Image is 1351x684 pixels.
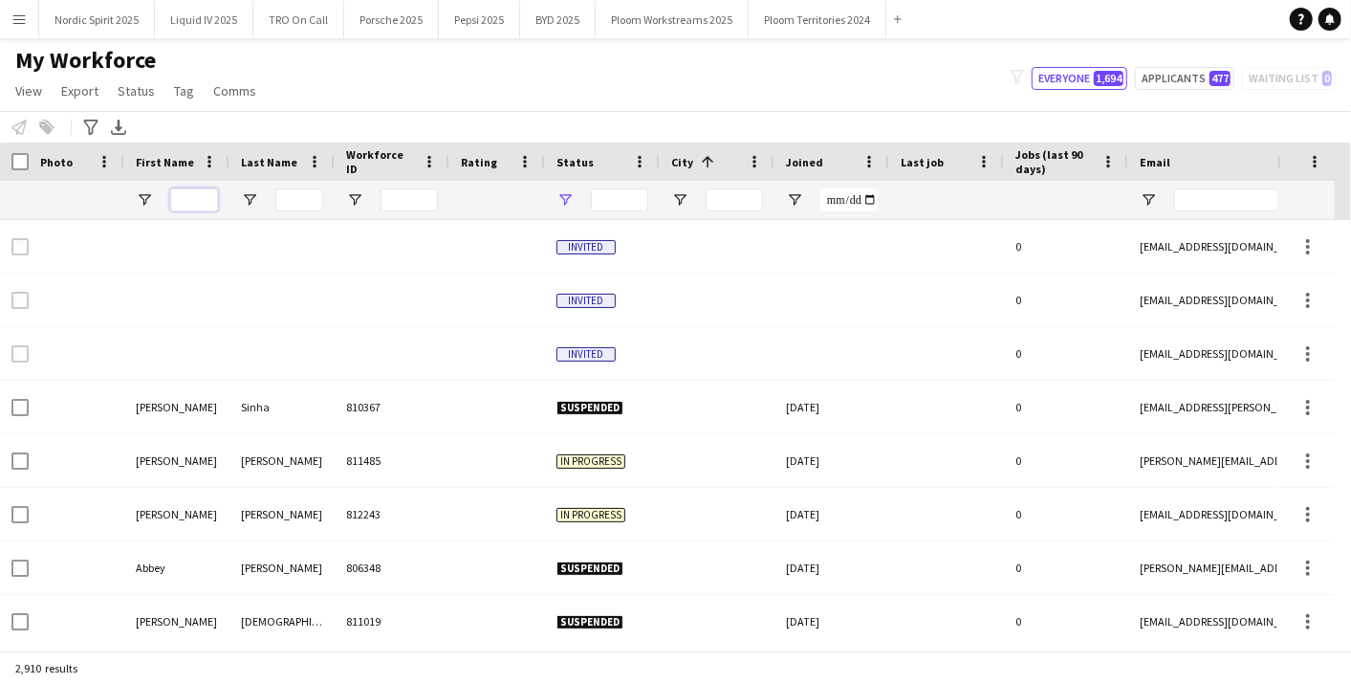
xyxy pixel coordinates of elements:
[1004,327,1128,380] div: 0
[820,188,878,211] input: Joined Filter Input
[174,82,194,99] span: Tag
[1209,71,1231,86] span: 477
[1004,381,1128,433] div: 0
[556,615,623,629] span: Suspended
[107,116,130,139] app-action-btn: Export XLSX
[166,78,202,103] a: Tag
[1094,71,1123,86] span: 1,694
[1015,147,1094,176] span: Jobs (last 90 days)
[229,488,335,541] div: [PERSON_NAME]
[11,345,29,363] input: Row Selection is disabled for this row (unchecked)
[335,488,449,541] div: 812243
[556,401,623,415] span: Suspended
[556,240,616,254] span: Invited
[335,381,449,433] div: 810367
[11,238,29,255] input: Row Selection is disabled for this row (unchecked)
[275,188,323,211] input: Last Name Filter Input
[1004,595,1128,648] div: 0
[241,191,258,209] button: Open Filter Menu
[155,1,253,38] button: Liquid IV 2025
[461,155,497,169] span: Rating
[671,155,693,169] span: City
[229,541,335,594] div: [PERSON_NAME]
[749,1,886,38] button: Ploom Territories 2024
[136,191,153,209] button: Open Filter Menu
[136,155,194,169] span: First Name
[15,46,156,75] span: My Workforce
[229,381,335,433] div: Sinha
[556,191,574,209] button: Open Filter Menu
[1004,274,1128,326] div: 0
[110,78,163,103] a: Status
[39,1,155,38] button: Nordic Spirit 2025
[15,82,42,99] span: View
[40,155,73,169] span: Photo
[774,488,889,541] div: [DATE]
[229,434,335,487] div: [PERSON_NAME]
[520,1,596,38] button: BYD 2025
[170,188,218,211] input: First Name Filter Input
[556,508,625,522] span: In progress
[241,155,297,169] span: Last Name
[439,1,520,38] button: Pepsi 2025
[344,1,439,38] button: Porsche 2025
[381,188,438,211] input: Workforce ID Filter Input
[213,82,256,99] span: Comms
[556,294,616,308] span: Invited
[1004,488,1128,541] div: 0
[335,541,449,594] div: 806348
[124,541,229,594] div: Abbey
[335,434,449,487] div: 811485
[124,488,229,541] div: [PERSON_NAME]
[706,188,763,211] input: City Filter Input
[54,78,106,103] a: Export
[206,78,264,103] a: Comms
[229,595,335,648] div: [DEMOGRAPHIC_DATA][PERSON_NAME]
[8,78,50,103] a: View
[556,454,625,469] span: In progress
[596,1,749,38] button: Ploom Workstreams 2025
[1004,541,1128,594] div: 0
[346,191,363,209] button: Open Filter Menu
[124,595,229,648] div: [PERSON_NAME]
[901,155,944,169] span: Last job
[786,155,823,169] span: Joined
[591,188,648,211] input: Status Filter Input
[1140,191,1157,209] button: Open Filter Menu
[335,595,449,648] div: 811019
[1135,67,1234,90] button: Applicants477
[556,155,594,169] span: Status
[556,347,616,362] span: Invited
[774,434,889,487] div: [DATE]
[671,191,688,209] button: Open Filter Menu
[556,562,623,576] span: Suspended
[774,381,889,433] div: [DATE]
[61,82,98,99] span: Export
[774,595,889,648] div: [DATE]
[124,434,229,487] div: [PERSON_NAME]
[11,292,29,309] input: Row Selection is disabled for this row (unchecked)
[118,82,155,99] span: Status
[1004,434,1128,487] div: 0
[1004,220,1128,273] div: 0
[346,147,415,176] span: Workforce ID
[1140,155,1170,169] span: Email
[124,381,229,433] div: [PERSON_NAME]
[774,541,889,594] div: [DATE]
[1032,67,1127,90] button: Everyone1,694
[79,116,102,139] app-action-btn: Advanced filters
[253,1,344,38] button: TRO On Call
[786,191,803,209] button: Open Filter Menu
